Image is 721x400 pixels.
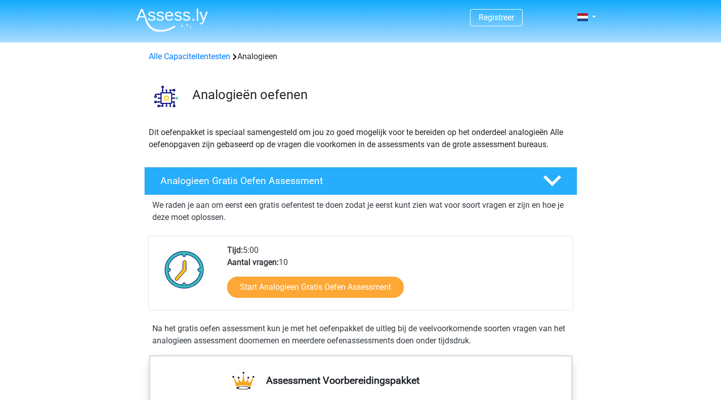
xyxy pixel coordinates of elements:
div: 5:00 10 [220,244,572,310]
p: Dit oefenpakket is speciaal samengesteld om jou zo goed mogelijk voor te bereiden op het onderdee... [149,126,573,151]
div: Analogieen [145,51,577,63]
b: Tijd: [227,245,243,255]
a: Start Analogieen Gratis Oefen Assessment [227,277,404,298]
img: Klok [159,244,210,295]
img: Assessly [136,8,208,32]
a: Registreer [479,13,514,22]
h4: Analogieen Gratis Oefen Assessment [160,175,527,187]
a: Analogieen Gratis Oefen Assessment [140,167,581,195]
p: We raden je aan om eerst een gratis oefentest te doen zodat je eerst kunt zien wat voor soort vra... [152,199,569,224]
div: Na het gratis oefen assessment kun je met het oefenpakket de uitleg bij de veelvoorkomende soorte... [148,323,573,347]
img: analogieen [145,75,188,118]
h3: Analogieën oefenen [192,87,569,103]
b: Aantal vragen: [227,257,279,267]
a: Alle Capaciteitentesten [149,52,230,61]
